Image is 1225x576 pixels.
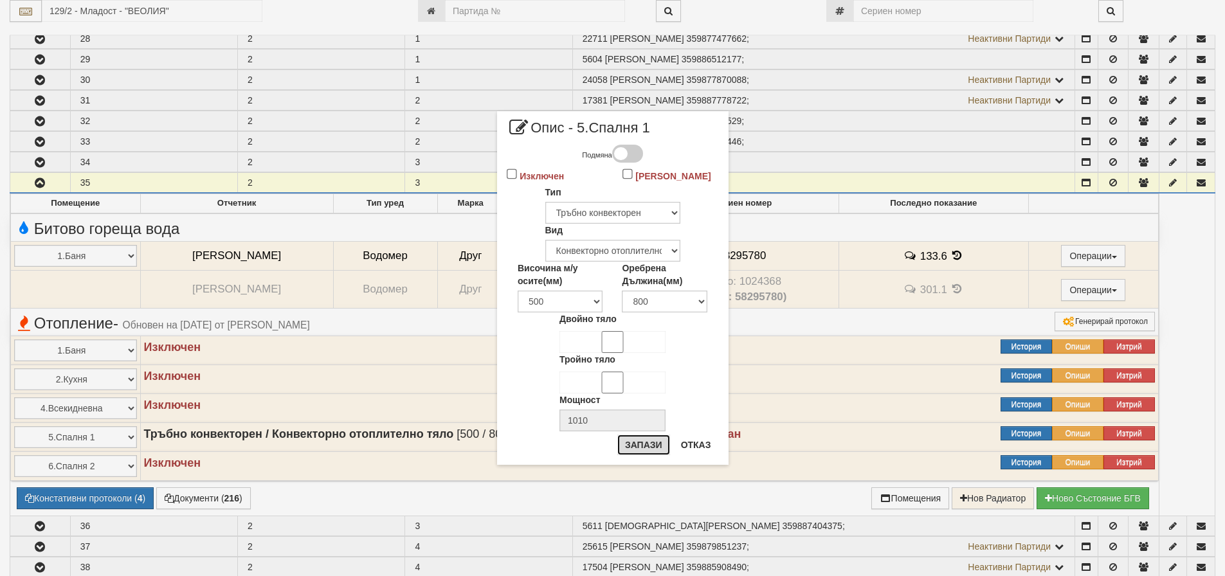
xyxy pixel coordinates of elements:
[559,312,617,325] label: Двойно тяло
[673,435,719,455] button: Отказ
[518,262,603,287] label: Височина м/у осите(мм)
[545,224,563,237] label: Вид
[520,170,564,183] label: Изключен
[559,393,601,406] label: Мощност
[622,262,707,287] label: Оребрена Дължина(мм)
[582,145,643,165] div: Подмяна
[507,121,650,145] span: Опис - 5.Спалня 1
[617,435,670,455] button: Запази
[559,353,615,366] label: Тройно тяло
[635,170,711,183] label: [PERSON_NAME]
[545,186,561,199] label: Тип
